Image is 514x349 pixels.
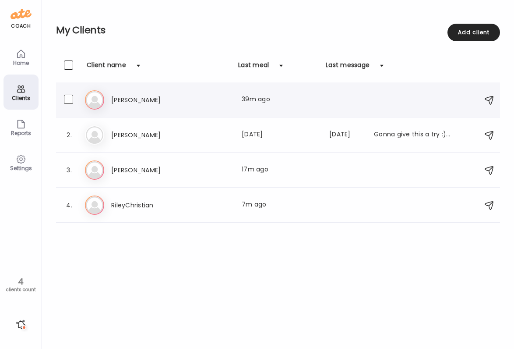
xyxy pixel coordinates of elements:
[242,200,319,210] div: 7m ago
[326,61,370,75] div: Last message
[87,61,126,75] div: Client name
[3,276,39,287] div: 4
[111,130,188,140] h3: [PERSON_NAME]
[111,165,188,175] h3: [PERSON_NAME]
[242,95,319,105] div: 39m ago
[64,165,74,175] div: 3.
[374,130,451,140] div: Gonna give this a try :). Will see how it goes. Still looking around.
[64,200,74,210] div: 4.
[242,130,319,140] div: [DATE]
[329,130,363,140] div: [DATE]
[447,24,500,41] div: Add client
[64,130,74,140] div: 2.
[5,165,37,171] div: Settings
[56,24,500,37] h2: My Clients
[11,22,31,30] div: coach
[111,95,188,105] h3: [PERSON_NAME]
[238,61,269,75] div: Last meal
[5,60,37,66] div: Home
[3,287,39,293] div: clients count
[242,165,319,175] div: 17m ago
[11,7,32,21] img: ate
[111,200,188,210] h3: RileyChristian
[5,130,37,136] div: Reports
[5,95,37,101] div: Clients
